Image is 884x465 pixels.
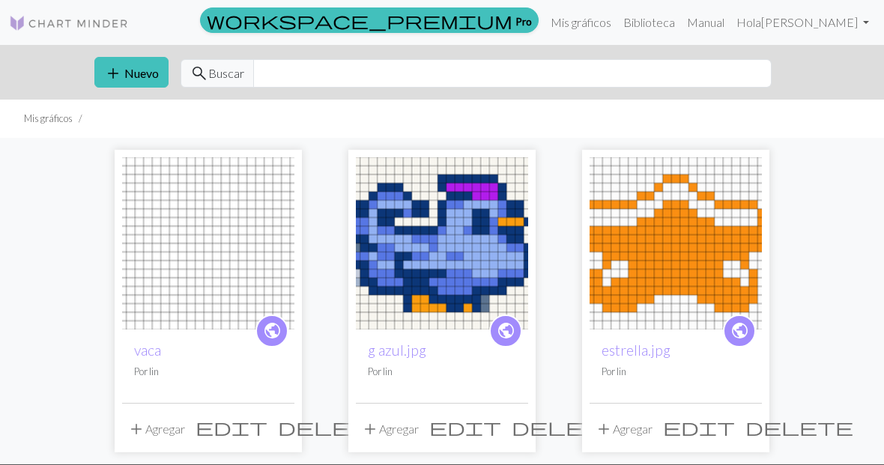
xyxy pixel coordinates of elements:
[429,416,501,437] span: edit
[383,365,393,377] font: lin
[255,314,288,347] a: public
[602,365,615,377] font: Por
[506,413,625,441] button: Borrar
[663,418,735,436] i: Edit
[122,234,294,249] a: vaca
[196,416,267,437] span: edit
[94,57,169,88] button: Nuevo
[263,319,282,342] span: public
[207,10,512,31] span: workspace_premium
[200,7,539,33] a: Pro
[190,413,273,441] button: Edit
[730,319,749,342] span: public
[145,422,185,436] font: Agregar
[623,15,675,29] font: Biblioteca
[723,314,756,347] a: public
[730,316,749,346] i: public
[368,341,426,359] a: g azul.jpg
[124,66,159,80] font: Nuevo
[613,422,653,436] font: Agregar
[687,15,724,29] font: Manual
[617,7,681,37] a: Biblioteca
[740,413,859,441] button: Borrar
[356,413,424,443] button: Agregar
[134,341,161,359] a: vaca
[24,112,73,124] font: Mis gráficos
[127,419,145,440] span: add
[361,419,379,440] span: add
[429,418,501,436] i: Edit
[551,15,611,29] font: Mis gráficos
[512,416,620,437] span: delete
[149,365,159,377] font: lin
[263,316,282,346] i: public
[617,365,626,377] font: lin
[134,365,148,377] font: Por
[356,157,528,329] img: g azul.jpg
[681,7,730,37] a: Manual
[761,15,858,29] font: [PERSON_NAME]
[736,15,761,29] font: Hola
[595,419,613,440] span: add
[278,416,386,437] span: delete
[356,234,528,249] a: g azul.jpg
[9,14,129,32] img: Logo
[273,413,391,441] button: Borrar
[590,157,762,329] img: estrella.jpg
[424,413,506,441] button: Edit
[602,341,670,359] a: estrella.jpg
[590,413,658,443] button: Agregar
[122,413,190,443] button: Agregar
[368,365,381,377] font: Por
[190,63,208,84] span: search
[515,14,532,27] font: Pro
[590,234,762,249] a: estrella.jpg
[745,416,853,437] span: delete
[545,7,617,37] a: Mis gráficos
[663,416,735,437] span: edit
[658,413,740,441] button: Edit
[196,418,267,436] i: Edit
[497,319,515,342] span: public
[122,157,294,329] img: vaca
[730,7,875,37] a: Hola[PERSON_NAME]
[489,314,522,347] a: public
[497,316,515,346] i: public
[379,422,419,436] font: Agregar
[104,63,122,84] span: add
[208,66,244,80] font: Buscar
